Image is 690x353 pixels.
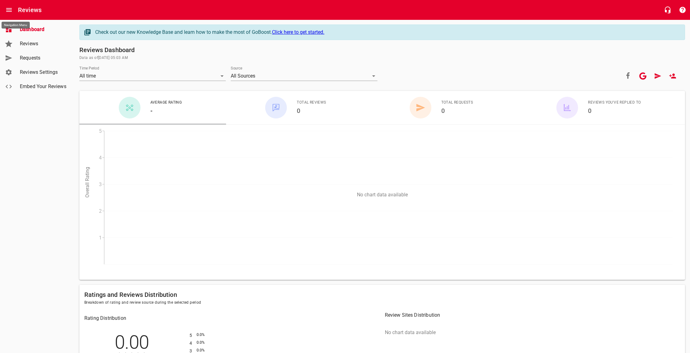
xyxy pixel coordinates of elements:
[84,314,380,323] h6: Rating Distribution
[385,311,680,319] h6: Review Sites Distribution
[660,2,675,17] button: Live Chat
[79,192,685,198] p: No chart data available
[554,125,685,348] iframe: To enrich screen reader interactions, please activate Accessibility in Grammarly extension settings
[150,100,182,106] span: Average Rating
[231,71,377,81] div: All Sources
[99,208,102,214] tspan: 2
[99,235,102,241] tspan: 1
[99,181,102,187] tspan: 3
[79,45,685,55] h6: Reviews Dashboard
[20,40,67,47] span: Reviews
[2,2,16,17] button: Open drawer
[20,54,67,62] span: Requests
[665,69,680,83] a: New User
[20,69,67,76] span: Reviews Settings
[189,340,194,346] p: 4
[84,300,680,306] span: Breakdown of rating and review source during the selected period
[150,106,182,116] h6: -
[297,100,326,106] span: Total Reviews
[195,348,225,352] div: 0.0%
[189,332,194,339] p: 5
[195,333,225,337] div: 0.0%
[441,106,473,116] h6: 0
[18,5,42,15] h6: Reviews
[297,106,326,116] h6: 0
[20,83,67,90] span: Embed Your Reviews
[79,66,99,70] label: Time Period
[635,69,650,83] button: Your google account is connected
[650,69,665,83] a: Request Review
[20,26,67,33] span: Dashboard
[621,69,635,83] a: Connect your Facebook account
[231,66,242,70] label: Source
[86,333,178,352] h2: 0.00
[441,100,473,106] span: Total Requests
[84,167,90,198] tspan: Overall Rating
[588,106,641,116] h6: 0
[385,329,436,335] p: No chart data available
[272,29,324,35] a: Click here to get started.
[588,100,641,106] span: Reviews You've Replied To
[84,290,680,300] h6: Ratings and Reviews Distribution
[99,155,102,161] tspan: 4
[79,71,226,81] div: All time
[95,29,679,36] div: Check out our new Knowledge Base and learn how to make the most of GoBoost.
[99,128,102,134] tspan: 5
[195,340,225,345] div: 0.0%
[79,55,685,61] span: Data as of [DATE] 05:03 AM
[675,2,690,17] button: Support Portal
